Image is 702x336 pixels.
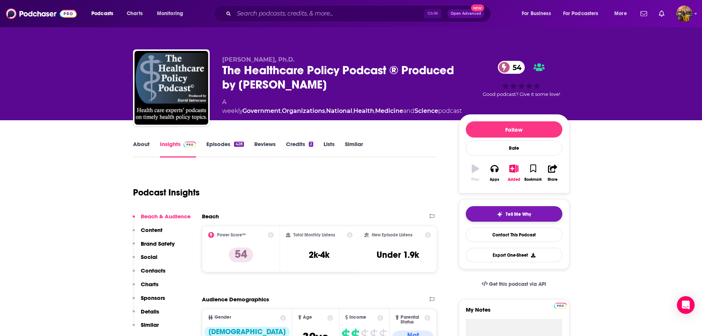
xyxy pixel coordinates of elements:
a: Government [242,107,281,114]
button: open menu [86,8,123,20]
button: Show profile menu [676,6,692,22]
span: and [403,107,415,114]
label: My Notes [466,306,562,319]
div: Rate [466,141,562,156]
span: , [352,107,353,114]
a: Get this podcast via API [476,275,552,293]
p: Contacts [141,267,165,274]
span: Age [303,315,312,320]
img: Podchaser Pro [554,303,567,309]
span: Logged in as hratnayake [676,6,692,22]
span: , [374,107,375,114]
a: Lists [324,141,335,157]
button: open menu [609,8,636,20]
a: Show notifications dropdown [656,7,667,20]
span: Get this podcast via API [489,281,546,287]
div: 54Good podcast? Give it some love! [474,56,569,102]
input: Search podcasts, credits, & more... [234,8,424,20]
p: Details [141,308,159,315]
a: National [326,107,352,114]
button: Export One-Sheet [466,248,562,262]
span: New [471,4,484,11]
button: Apps [485,160,504,186]
button: Content [133,226,163,240]
h2: Audience Demographics [202,296,269,303]
button: Sponsors [133,294,165,308]
p: Sponsors [141,294,165,301]
p: Social [141,253,157,260]
div: Apps [490,177,499,182]
div: Search podcasts, credits, & more... [221,5,498,22]
button: Brand Safety [133,240,175,254]
div: Bookmark [524,177,542,182]
span: Podcasts [91,8,113,19]
button: Similar [133,321,159,335]
h2: Power Score™ [217,232,246,238]
h3: Under 1.9k [377,249,419,260]
h3: 2k-4k [309,249,329,260]
button: Charts [133,281,158,294]
img: Podchaser - Follow, Share and Rate Podcasts [6,7,77,21]
span: Tell Me Why [506,211,531,217]
a: Charts [122,8,147,20]
span: More [614,8,627,19]
div: Open Intercom Messenger [677,296,695,314]
a: Episodes428 [206,141,244,157]
img: Podchaser Pro [184,142,196,148]
span: Parental Status [401,315,423,325]
button: Social [133,253,157,267]
button: Follow [466,121,562,138]
span: Monitoring [157,8,183,19]
p: Content [141,226,163,233]
button: Share [543,160,562,186]
span: Charts [127,8,143,19]
div: 428 [234,142,244,147]
a: Health [353,107,374,114]
h1: Podcast Insights [133,187,200,198]
span: Open Advanced [451,12,481,15]
img: The Healthcare Policy Podcast ® Produced by David Introcaso [135,51,208,125]
a: Reviews [254,141,276,157]
h2: New Episode Listens [372,232,412,238]
span: Gender [214,315,231,320]
a: Contact This Podcast [466,228,562,242]
a: Similar [345,141,363,157]
a: Credits2 [286,141,313,157]
p: 54 [229,247,253,262]
img: tell me why sparkle [497,211,503,217]
span: [PERSON_NAME], Ph.D. [222,56,294,63]
span: , [325,107,326,114]
button: Reach & Audience [133,213,191,226]
a: Science [415,107,438,114]
span: Ctrl K [424,9,441,18]
h2: Reach [202,213,219,220]
span: Good podcast? Give it some love! [483,91,560,97]
p: Charts [141,281,158,288]
img: User Profile [676,6,692,22]
a: 54 [498,61,525,74]
h2: Total Monthly Listens [293,232,335,238]
button: Contacts [133,267,165,281]
a: Organizations [282,107,325,114]
span: , [281,107,282,114]
span: For Business [522,8,551,19]
div: Play [471,177,479,182]
p: Brand Safety [141,240,175,247]
span: For Podcasters [563,8,598,19]
div: 2 [309,142,313,147]
a: About [133,141,150,157]
div: Added [508,177,520,182]
button: Bookmark [524,160,543,186]
div: A weekly podcast [222,98,462,115]
a: Show notifications dropdown [638,7,650,20]
button: open menu [517,8,560,20]
button: open menu [558,8,609,20]
span: Income [349,315,366,320]
button: Added [504,160,523,186]
button: Open AdvancedNew [447,9,485,18]
a: Pro website [554,302,567,309]
p: Similar [141,321,159,328]
span: 54 [505,61,525,74]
